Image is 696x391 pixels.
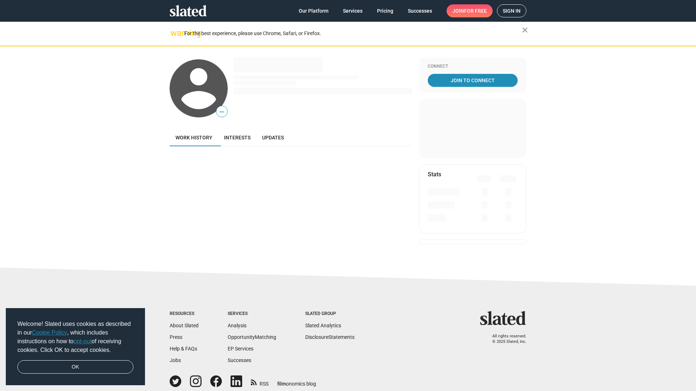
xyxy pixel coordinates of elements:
[408,4,432,17] span: Successes
[277,381,286,387] span: film
[293,4,334,17] a: Our Platform
[337,4,368,17] a: Services
[170,346,197,352] a: Help & FAQs
[262,135,284,140] span: Updates
[277,375,316,387] a: filmonomics blog
[299,4,328,17] span: Our Platform
[428,64,518,70] div: Connect
[170,334,182,340] a: Press
[447,4,493,17] a: Joinfor free
[74,338,92,344] a: opt-out
[6,308,145,386] div: cookieconsent
[371,4,399,17] a: Pricing
[428,171,441,178] mat-card-title: Stats
[452,4,487,17] span: Join
[32,329,67,336] a: Cookie Policy
[228,346,253,352] a: EP Services
[256,129,290,146] a: Updates
[17,320,133,354] span: Welcome! Slated uses cookies as described in our , which includes instructions on how to of recei...
[184,29,522,38] div: For the best experience, please use Chrome, Safari, or Firefox.
[228,357,251,363] a: Successes
[497,4,526,17] a: Sign in
[305,334,355,340] a: DisclosureStatements
[228,323,246,328] a: Analysis
[521,26,529,34] mat-icon: close
[216,107,227,117] span: —
[224,135,250,140] span: Interests
[170,311,199,317] div: Resources
[170,29,179,37] mat-icon: warning
[251,376,269,387] a: RSS
[305,311,355,317] div: Slated Group
[170,129,218,146] a: Work history
[17,360,133,374] a: dismiss cookie message
[429,74,516,87] span: Join To Connect
[428,74,518,87] a: Join To Connect
[170,323,199,328] a: About Slated
[377,4,393,17] span: Pricing
[170,357,181,363] a: Jobs
[485,334,526,344] p: All rights reserved. © 2025 Slated, Inc.
[228,334,276,340] a: OpportunityMatching
[218,129,256,146] a: Interests
[175,135,212,140] span: Work history
[503,5,521,17] span: Sign in
[402,4,438,17] a: Successes
[464,4,487,17] span: for free
[228,311,276,317] div: Services
[343,4,362,17] span: Services
[305,323,341,328] a: Slated Analytics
